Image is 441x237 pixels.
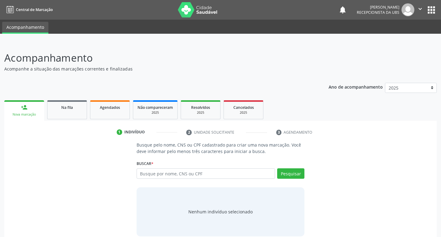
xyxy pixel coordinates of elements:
[138,110,173,115] div: 2025
[4,5,53,15] a: Central de Marcação
[2,22,48,34] a: Acompanhamento
[117,129,122,135] div: 1
[329,83,383,90] p: Ano de acompanhamento
[16,7,53,12] span: Central de Marcação
[191,105,210,110] span: Resolvidos
[4,66,307,72] p: Acompanhe a situação das marcações correntes e finalizadas
[338,6,347,14] button: notifications
[401,3,414,16] img: img
[124,129,145,135] div: Indivíduo
[228,110,259,115] div: 2025
[357,5,399,10] div: [PERSON_NAME]
[185,110,216,115] div: 2025
[426,5,437,15] button: apps
[417,6,424,12] i: 
[137,159,153,168] label: Buscar
[4,50,307,66] p: Acompanhamento
[357,10,399,15] span: Recepcionista da UBS
[137,142,305,155] p: Busque pelo nome, CNS ou CPF cadastrado para criar uma nova marcação. Você deve informar pelo men...
[21,104,28,111] div: person_add
[138,105,173,110] span: Não compareceram
[9,112,40,117] div: Nova marcação
[188,208,253,215] div: Nenhum indivíduo selecionado
[100,105,120,110] span: Agendados
[137,168,275,179] input: Busque por nome, CNS ou CPF
[61,105,73,110] span: Na fila
[414,3,426,16] button: 
[233,105,254,110] span: Cancelados
[277,168,304,179] button: Pesquisar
